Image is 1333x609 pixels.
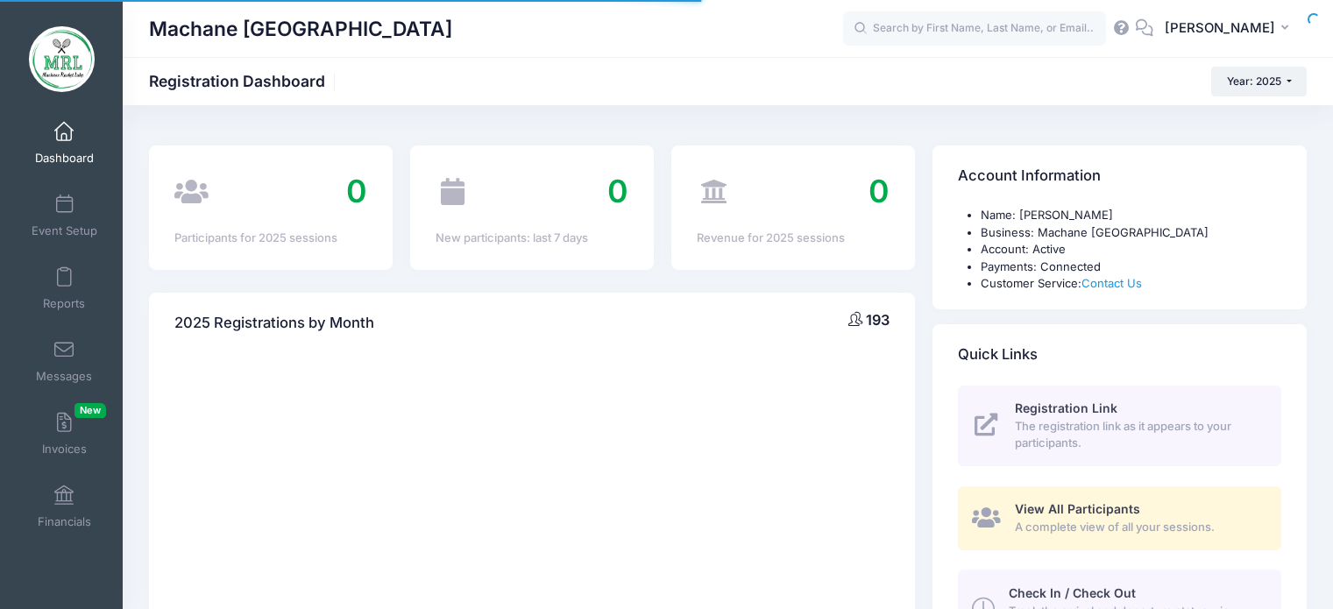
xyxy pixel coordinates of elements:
[1009,585,1136,600] span: Check In / Check Out
[23,112,106,173] a: Dashboard
[42,442,87,457] span: Invoices
[1227,74,1281,88] span: Year: 2025
[1081,276,1142,290] a: Contact Us
[346,172,367,210] span: 0
[981,241,1281,258] li: Account: Active
[23,258,106,319] a: Reports
[958,386,1281,466] a: Registration Link The registration link as it appears to your participants.
[1015,501,1140,516] span: View All Participants
[1015,519,1261,536] span: A complete view of all your sessions.
[1153,9,1307,49] button: [PERSON_NAME]
[29,26,95,92] img: Machane Racket Lake
[607,172,628,210] span: 0
[35,151,94,166] span: Dashboard
[1211,67,1307,96] button: Year: 2025
[36,369,92,384] span: Messages
[1015,418,1261,452] span: The registration link as it appears to your participants.
[1015,400,1117,415] span: Registration Link
[981,275,1281,293] li: Customer Service:
[866,311,890,329] span: 193
[1165,18,1275,38] span: [PERSON_NAME]
[958,486,1281,550] a: View All Participants A complete view of all your sessions.
[981,224,1281,242] li: Business: Machane [GEOGRAPHIC_DATA]
[697,230,890,247] div: Revenue for 2025 sessions
[843,11,1106,46] input: Search by First Name, Last Name, or Email...
[43,296,85,311] span: Reports
[23,403,106,464] a: InvoicesNew
[74,403,106,418] span: New
[38,514,91,529] span: Financials
[174,298,374,348] h4: 2025 Registrations by Month
[149,9,452,49] h1: Machane [GEOGRAPHIC_DATA]
[869,172,890,210] span: 0
[23,185,106,246] a: Event Setup
[174,230,367,247] div: Participants for 2025 sessions
[23,330,106,392] a: Messages
[981,207,1281,224] li: Name: [PERSON_NAME]
[958,329,1038,379] h4: Quick Links
[958,152,1101,202] h4: Account Information
[981,258,1281,276] li: Payments: Connected
[436,230,628,247] div: New participants: last 7 days
[149,72,340,90] h1: Registration Dashboard
[23,476,106,537] a: Financials
[32,223,97,238] span: Event Setup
